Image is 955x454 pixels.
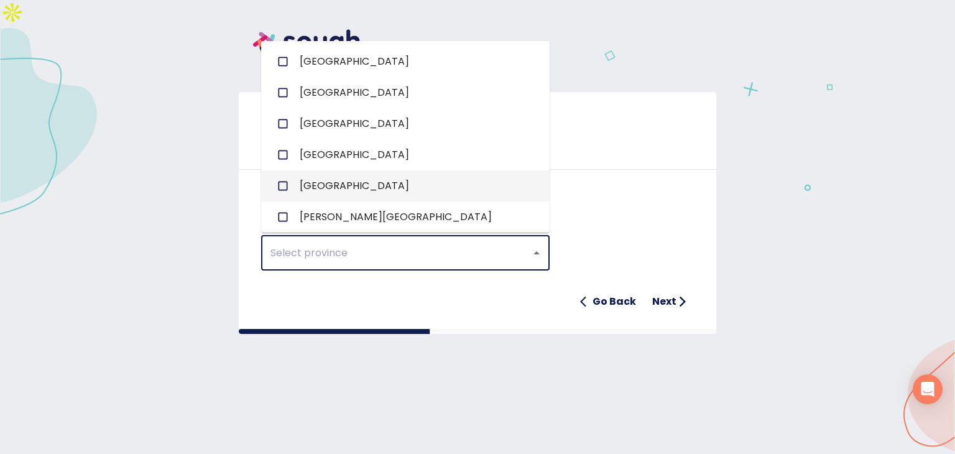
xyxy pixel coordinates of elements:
[913,374,943,404] div: Open Intercom Messenger
[300,116,409,131] span: [GEOGRAPHIC_DATA]
[575,289,641,314] button: Go Back
[300,147,409,162] span: [GEOGRAPHIC_DATA]
[300,210,492,225] span: [PERSON_NAME][GEOGRAPHIC_DATA]
[267,241,509,265] input: Select province
[593,293,636,310] h6: Go Back
[239,15,374,73] img: souqh logo
[528,244,545,262] button: Close
[300,178,409,193] span: [GEOGRAPHIC_DATA]
[300,85,409,100] span: [GEOGRAPHIC_DATA]
[300,54,409,69] span: [GEOGRAPHIC_DATA]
